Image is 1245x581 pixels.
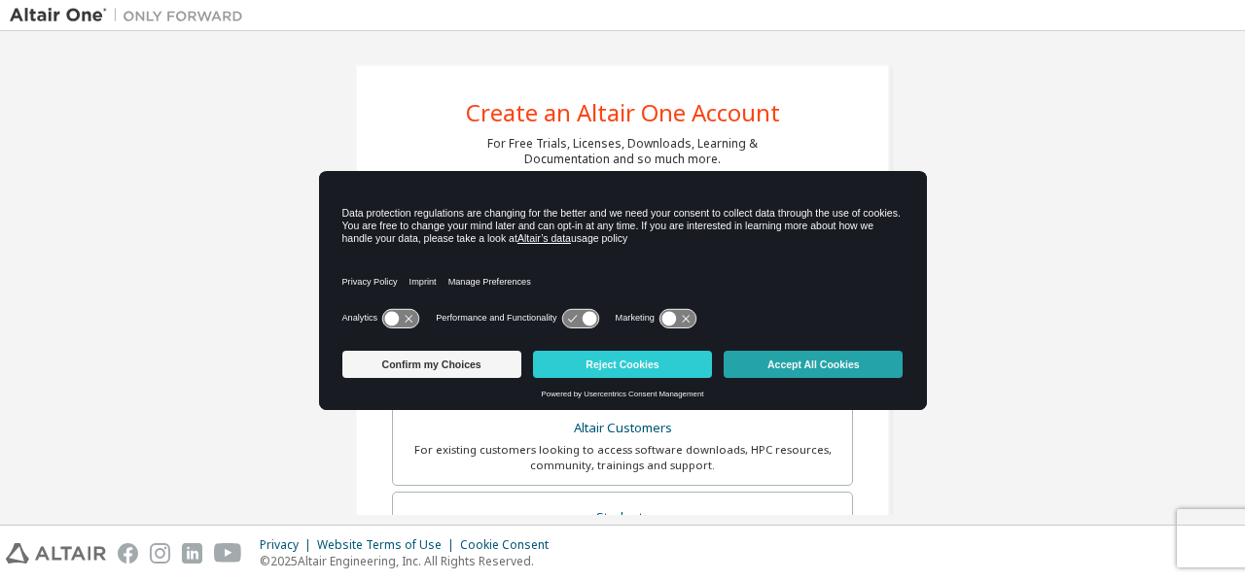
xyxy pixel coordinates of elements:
div: Cookie Consent [460,537,560,553]
p: © 2025 Altair Engineering, Inc. All Rights Reserved. [260,553,560,569]
img: altair_logo.svg [6,543,106,564]
img: linkedin.svg [182,543,202,564]
div: Privacy [260,537,317,553]
img: Altair One [10,6,253,25]
div: Website Terms of Use [317,537,460,553]
div: Create an Altair One Account [466,101,780,124]
img: facebook.svg [118,543,138,564]
div: Students [405,504,840,531]
div: For Free Trials, Licenses, Downloads, Learning & Documentation and so much more. [487,136,758,167]
img: instagram.svg [150,543,170,564]
div: For existing customers looking to access software downloads, HPC resources, community, trainings ... [405,442,840,473]
img: youtube.svg [214,543,242,564]
div: Altair Customers [405,415,840,442]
